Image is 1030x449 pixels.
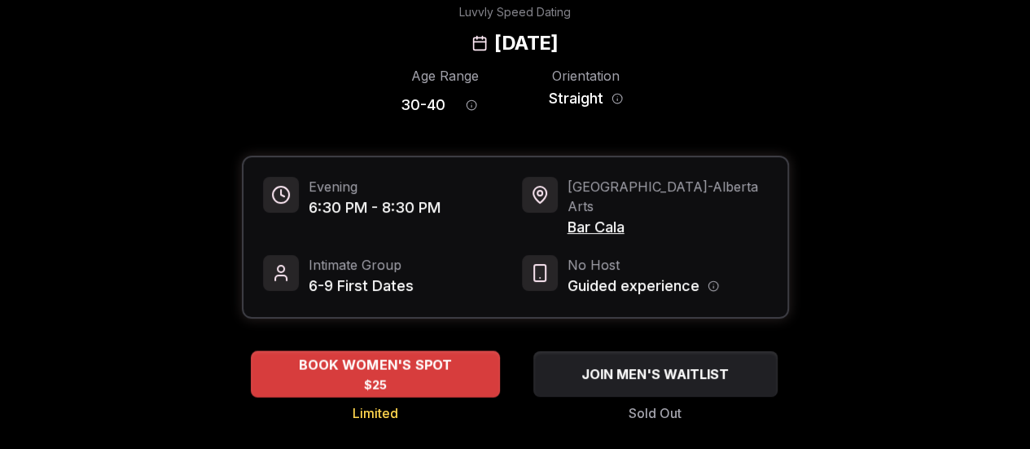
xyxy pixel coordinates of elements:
[401,94,445,117] span: 30 - 40
[353,403,398,423] span: Limited
[629,403,682,423] span: Sold Out
[309,177,440,196] span: Evening
[401,66,489,86] div: Age Range
[578,364,732,384] span: JOIN MEN'S WAITLIST
[454,87,489,123] button: Age range information
[611,93,623,104] button: Orientation information
[459,4,571,20] div: Luvvly Speed Dating
[568,275,699,297] span: Guided experience
[541,66,630,86] div: Orientation
[363,376,387,393] span: $25
[309,255,414,275] span: Intimate Group
[533,351,778,397] button: JOIN MEN'S WAITLIST - Sold Out
[568,177,768,216] span: [GEOGRAPHIC_DATA] - Alberta Arts
[708,280,719,292] button: Host information
[549,87,603,110] span: Straight
[251,350,500,397] button: BOOK WOMEN'S SPOT - Limited
[494,30,558,56] h2: [DATE]
[309,196,440,219] span: 6:30 PM - 8:30 PM
[568,216,768,239] span: Bar Cala
[309,275,414,297] span: 6-9 First Dates
[295,355,455,375] span: BOOK WOMEN'S SPOT
[568,255,719,275] span: No Host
